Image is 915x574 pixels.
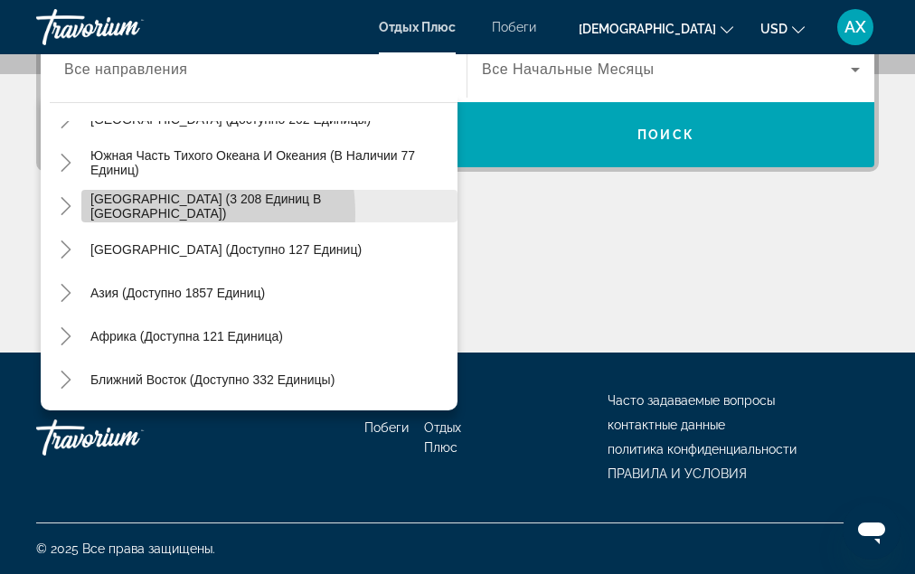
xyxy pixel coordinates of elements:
span: Ближний Восток (доступно 332 единицы) [90,372,335,387]
button: Переключить Африку (в наличии 121 единиц) [50,321,81,353]
a: политика конфиденциальности [608,442,797,456]
a: Травориум [36,410,217,465]
button: Изменить язык [579,15,733,42]
span: [GEOGRAPHIC_DATA] (доступно 127 единиц) [90,242,362,257]
button: Переключить Южную часть Тихого океана и Океанию (в наличии 77 единиц) [50,147,81,179]
button: Ближний Восток (доступно 332 единицы) [81,363,344,396]
span: Южная часть Тихого океана и Океания (в наличии 77 единиц) [90,148,448,177]
button: [GEOGRAPHIC_DATA] (доступно 202 единицы) [81,103,380,136]
button: Азия (доступно 1857 единиц) [81,277,274,309]
a: Часто задаваемые вопросы [608,393,775,408]
span: Азия (доступно 1857 единиц) [90,286,265,300]
button: Переключить Азию (доступно 1857 единиц) [50,278,81,309]
a: Травориум [36,4,217,51]
span: Все направления [64,61,188,77]
button: [GEOGRAPHIC_DATA] (доступно 127 единиц) [81,233,371,266]
button: Южная часть Тихого океана и Океания (в наличии 77 единиц) [81,146,457,179]
span: USD [760,22,788,36]
span: ПОИСК [637,127,694,142]
button: Меню пользователя [832,8,879,46]
span: Все Начальные Месяцы [482,61,654,77]
button: Африка (доступна 121 единица) [81,320,292,353]
button: Переключить Ближний Восток (доступно 332 единицы) [50,364,81,396]
a: Отдых Плюс [379,20,456,34]
div: Виджет поиска [41,37,874,167]
a: Побеги [364,420,409,435]
button: Переключить Центральную Америку (доступно 127 единиц) [50,234,81,266]
a: Побеги [492,20,536,34]
span: [DEMOGRAPHIC_DATA] [579,22,716,36]
button: Изменить валюту [760,15,805,42]
button: ПОИСК [457,102,874,167]
span: © 2025 Все права защищены. [36,541,215,556]
button: Переключить Австралию (доступно 202 единицы) [50,104,81,136]
button: Переключить Южную Америку (3 208 единиц в наличии) [50,191,81,222]
a: Отдых Плюс [424,420,461,455]
a: ПРАВИЛА И УСЛОВИЯ [608,466,747,481]
button: [GEOGRAPHIC_DATA] (3 208 Единиц В [GEOGRAPHIC_DATA]) [81,190,457,222]
iframe: Кнопка для запуска окна обмена сообщениями [843,502,901,560]
a: контактные данные [608,418,725,432]
span: Африка (доступна 121 единица) [90,329,283,343]
span: [GEOGRAPHIC_DATA] (3 208 Единиц В [GEOGRAPHIC_DATA]) [90,192,448,221]
span: АХ [844,18,866,36]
